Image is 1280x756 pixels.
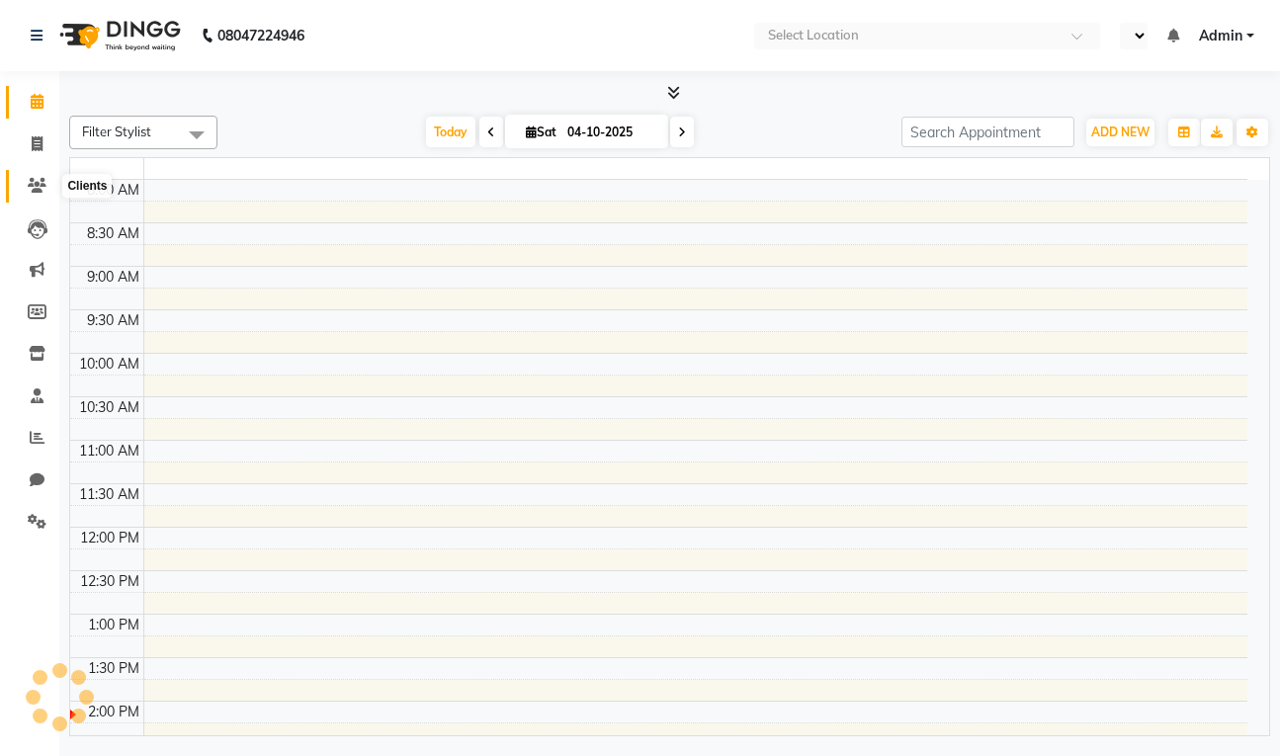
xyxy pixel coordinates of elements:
span: Filter Stylist [82,124,151,139]
div: 12:00 PM [76,528,143,548]
button: ADD NEW [1086,119,1154,146]
div: 8:30 AM [83,223,143,244]
b: 08047224946 [217,8,304,63]
input: 2025-10-04 [561,118,660,147]
div: 1:00 PM [84,615,143,635]
div: Select Location [768,26,859,45]
img: logo [50,8,186,63]
input: Search Appointment [901,117,1074,147]
div: 12:30 PM [76,571,143,592]
div: 11:00 AM [75,441,143,462]
div: 10:30 AM [75,397,143,418]
div: 10:00 AM [75,354,143,375]
span: ADD NEW [1091,125,1150,139]
div: 1:30 PM [84,658,143,679]
span: Today [426,117,475,147]
div: 11:30 AM [75,484,143,505]
div: 9:00 AM [83,267,143,288]
div: 2:00 PM [84,702,143,722]
div: Clients [62,175,112,199]
div: 9:30 AM [83,310,143,331]
span: Sat [521,125,561,139]
span: Admin [1199,26,1242,46]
